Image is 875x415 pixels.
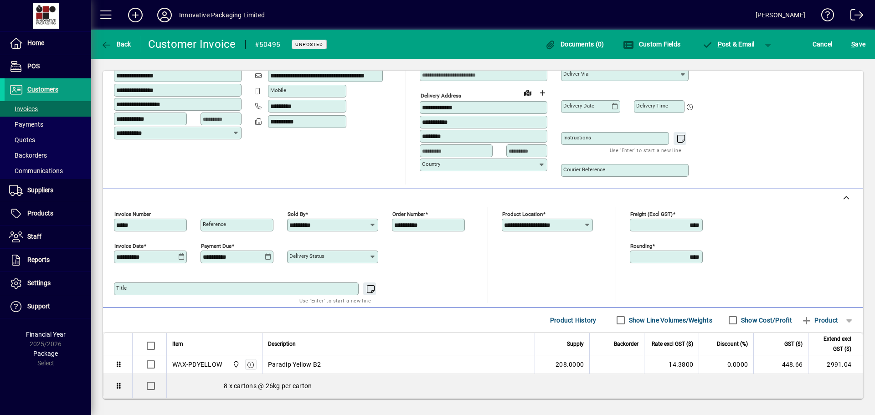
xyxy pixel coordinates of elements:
[5,132,91,148] a: Quotes
[630,243,652,249] mat-label: Rounding
[699,355,753,374] td: 0.0000
[299,295,371,306] mat-hint: Use 'Enter' to start a new line
[167,374,863,398] div: 8 x cartons @ 26kg per carton
[636,102,668,109] mat-label: Delivery time
[114,211,151,217] mat-label: Invoice number
[5,55,91,78] a: POS
[545,41,604,48] span: Documents (0)
[801,313,838,328] span: Product
[27,186,53,194] span: Suppliers
[614,339,638,349] span: Backorder
[5,202,91,225] a: Products
[268,360,321,369] span: Paradip Yellow B2
[623,41,680,48] span: Custom Fields
[27,302,50,310] span: Support
[255,37,281,52] div: #50495
[5,179,91,202] a: Suppliers
[91,36,141,52] app-page-header-button: Back
[556,360,584,369] span: 208.0000
[851,37,865,51] span: ave
[652,339,693,349] span: Rate excl GST ($)
[289,253,324,259] mat-label: Delivery status
[5,32,91,55] a: Home
[567,339,584,349] span: Supply
[33,350,58,357] span: Package
[563,102,594,109] mat-label: Delivery date
[797,312,843,328] button: Product
[172,339,183,349] span: Item
[9,136,35,143] span: Quotes
[5,101,91,117] a: Invoices
[520,85,535,100] a: View on map
[627,316,712,325] label: Show Line Volumes/Weights
[98,36,134,52] button: Back
[535,86,550,100] button: Choose address
[422,161,440,167] mat-label: Country
[27,256,50,263] span: Reports
[814,2,834,31] a: Knowledge Base
[9,105,38,113] span: Invoices
[150,7,179,23] button: Profile
[288,211,305,217] mat-label: Sold by
[813,37,833,51] span: Cancel
[27,86,58,93] span: Customers
[230,359,241,369] span: Innovative Packaging
[26,331,66,338] span: Financial Year
[201,243,232,249] mat-label: Payment due
[610,145,681,155] mat-hint: Use 'Enter' to start a new line
[27,62,40,70] span: POS
[697,36,759,52] button: Post & Email
[27,39,44,46] span: Home
[550,313,597,328] span: Product History
[718,41,722,48] span: P
[9,167,63,174] span: Communications
[27,210,53,217] span: Products
[121,7,150,23] button: Add
[5,117,91,132] a: Payments
[148,37,236,51] div: Customer Invoice
[179,8,265,22] div: Innovative Packaging Limited
[849,36,868,52] button: Save
[5,272,91,295] a: Settings
[717,339,748,349] span: Discount (%)
[814,334,851,354] span: Extend excl GST ($)
[808,355,863,374] td: 2991.04
[621,36,683,52] button: Custom Fields
[9,121,43,128] span: Payments
[9,152,47,159] span: Backorders
[650,360,693,369] div: 14.3800
[172,360,222,369] div: WAX-PDYELLOW
[739,316,792,325] label: Show Cost/Profit
[563,71,588,77] mat-label: Deliver via
[5,163,91,179] a: Communications
[810,36,835,52] button: Cancel
[630,211,673,217] mat-label: Freight (excl GST)
[784,339,803,349] span: GST ($)
[5,249,91,272] a: Reports
[5,148,91,163] a: Backorders
[114,243,144,249] mat-label: Invoice date
[5,295,91,318] a: Support
[270,87,286,93] mat-label: Mobile
[502,211,543,217] mat-label: Product location
[101,41,131,48] span: Back
[116,285,127,291] mat-label: Title
[756,8,805,22] div: [PERSON_NAME]
[844,2,864,31] a: Logout
[268,339,296,349] span: Description
[563,166,605,173] mat-label: Courier Reference
[753,355,808,374] td: 448.66
[392,211,425,217] mat-label: Order number
[5,225,91,248] a: Staff
[563,134,591,141] mat-label: Instructions
[27,233,41,240] span: Staff
[546,312,600,328] button: Product History
[702,41,755,48] span: ost & Email
[203,221,226,227] mat-label: Reference
[27,279,51,287] span: Settings
[851,41,855,48] span: S
[295,41,323,47] span: Unposted
[543,36,607,52] button: Documents (0)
